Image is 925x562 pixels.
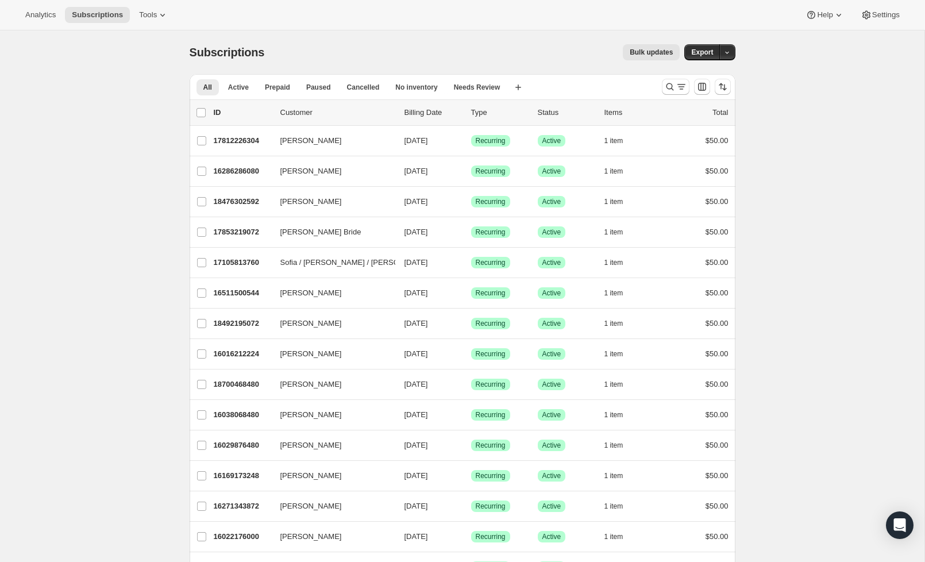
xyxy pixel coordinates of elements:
span: $50.00 [706,532,729,541]
span: [DATE] [404,228,428,236]
p: 17853219072 [214,226,271,238]
span: $50.00 [706,471,729,480]
button: Create new view [509,79,527,95]
span: Recurring [476,136,506,145]
button: [PERSON_NAME] [273,314,388,333]
button: [PERSON_NAME] [273,436,388,455]
div: 17812226304[PERSON_NAME][DATE]SuccessRecurringSuccessActive1 item$50.00 [214,133,729,149]
button: Subscriptions [65,7,130,23]
p: 17105813760 [214,257,271,268]
span: No inventory [395,83,437,92]
span: [DATE] [404,288,428,297]
span: [PERSON_NAME] [280,379,342,390]
span: [PERSON_NAME] [280,531,342,542]
span: Recurring [476,319,506,328]
p: 18700468480 [214,379,271,390]
button: [PERSON_NAME] [273,406,388,424]
p: 16016212224 [214,348,271,360]
button: Customize table column order and visibility [694,79,710,95]
span: Prepaid [265,83,290,92]
button: [PERSON_NAME] [273,528,388,546]
button: [PERSON_NAME] [273,467,388,485]
div: 17105813760Sofia / [PERSON_NAME] / [PERSON_NAME][DATE]SuccessRecurringSuccessActive1 item$50.00 [214,255,729,271]
div: 16016212224[PERSON_NAME][DATE]SuccessRecurringSuccessActive1 item$50.00 [214,346,729,362]
span: Active [542,319,561,328]
span: [DATE] [404,532,428,541]
span: Analytics [25,10,56,20]
div: 17853219072[PERSON_NAME] Bride[DATE]SuccessRecurringSuccessActive1 item$50.00 [214,224,729,240]
div: 18700468480[PERSON_NAME][DATE]SuccessRecurringSuccessActive1 item$50.00 [214,376,729,392]
span: Active [542,197,561,206]
p: 18492195072 [214,318,271,329]
div: 16271343872[PERSON_NAME][DATE]SuccessRecurringSuccessActive1 item$50.00 [214,498,729,514]
button: 1 item [604,255,636,271]
span: All [203,83,212,92]
span: Recurring [476,288,506,298]
button: [PERSON_NAME] [273,132,388,150]
button: [PERSON_NAME] [273,345,388,363]
span: $50.00 [706,349,729,358]
span: $50.00 [706,288,729,297]
span: Tools [139,10,157,20]
div: Open Intercom Messenger [886,511,914,539]
button: 1 item [604,224,636,240]
span: Active [542,441,561,450]
span: Active [542,502,561,511]
span: 1 item [604,228,623,237]
span: Recurring [476,228,506,237]
span: Active [542,471,561,480]
button: Settings [854,7,907,23]
span: Subscriptions [72,10,123,20]
span: 1 item [604,319,623,328]
span: $50.00 [706,258,729,267]
div: 16511500544[PERSON_NAME][DATE]SuccessRecurringSuccessActive1 item$50.00 [214,285,729,301]
p: Billing Date [404,107,462,118]
span: [DATE] [404,502,428,510]
p: ID [214,107,271,118]
div: Type [471,107,529,118]
button: 1 item [604,194,636,210]
button: 1 item [604,529,636,545]
p: 16029876480 [214,440,271,451]
span: [DATE] [404,167,428,175]
span: 1 item [604,502,623,511]
button: 1 item [604,468,636,484]
span: Subscriptions [190,46,265,59]
button: 1 item [604,133,636,149]
span: 1 item [604,532,623,541]
div: 16169173248[PERSON_NAME][DATE]SuccessRecurringSuccessActive1 item$50.00 [214,468,729,484]
span: [DATE] [404,349,428,358]
span: [PERSON_NAME] Bride [280,226,361,238]
span: $50.00 [706,319,729,328]
span: [DATE] [404,197,428,206]
span: Recurring [476,349,506,359]
p: 18476302592 [214,196,271,207]
span: 1 item [604,288,623,298]
div: 18492195072[PERSON_NAME][DATE]SuccessRecurringSuccessActive1 item$50.00 [214,315,729,332]
span: [PERSON_NAME] [280,409,342,421]
button: [PERSON_NAME] [273,375,388,394]
span: [PERSON_NAME] [280,318,342,329]
span: Recurring [476,410,506,419]
span: $50.00 [706,380,729,388]
p: 16286286080 [214,165,271,177]
button: Search and filter results [662,79,689,95]
span: Recurring [476,380,506,389]
span: Sofia / [PERSON_NAME] / [PERSON_NAME] [280,257,433,268]
span: Paused [306,83,331,92]
span: [PERSON_NAME] [280,196,342,207]
span: Active [542,349,561,359]
div: 16022176000[PERSON_NAME][DATE]SuccessRecurringSuccessActive1 item$50.00 [214,529,729,545]
span: Active [542,380,561,389]
button: [PERSON_NAME] [273,193,388,211]
div: 16038068480[PERSON_NAME][DATE]SuccessRecurringSuccessActive1 item$50.00 [214,407,729,423]
span: $50.00 [706,197,729,206]
button: [PERSON_NAME] [273,284,388,302]
button: [PERSON_NAME] Bride [273,223,388,241]
button: 1 item [604,163,636,179]
span: [DATE] [404,441,428,449]
span: Active [542,228,561,237]
span: Recurring [476,197,506,206]
p: Status [538,107,595,118]
span: Settings [872,10,900,20]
